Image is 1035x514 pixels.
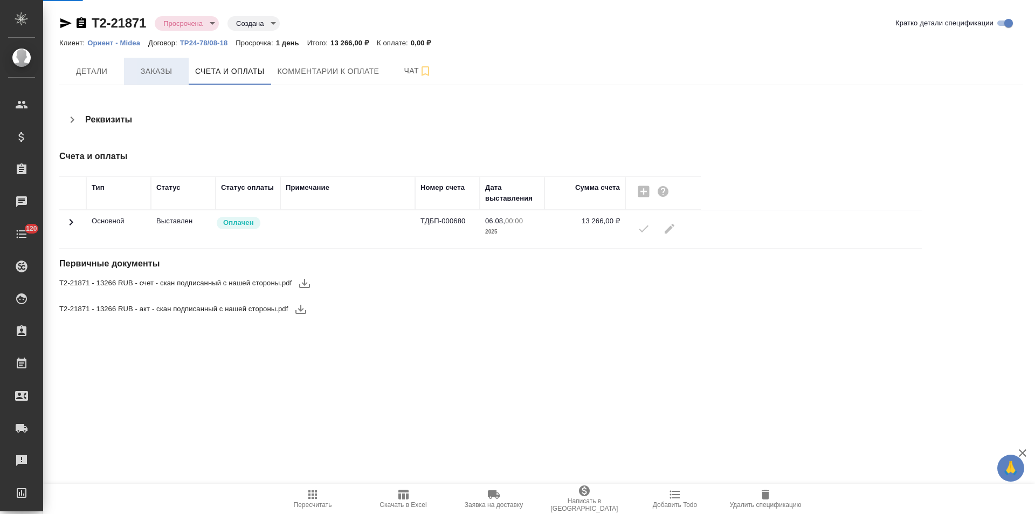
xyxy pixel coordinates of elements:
button: Создана [233,19,267,28]
button: 🙏 [997,455,1024,482]
p: Оплачен [223,217,254,228]
a: 120 [3,221,40,248]
span: Т2-21871 - 13266 RUB - счет - скан подписанный с нашей стороны.pdf [59,278,292,289]
p: Договор: [148,39,180,47]
p: Просрочка: [236,39,275,47]
h4: Реквизиты [85,113,132,126]
a: Т2-21871 [92,16,146,30]
p: 0,00 ₽ [411,39,439,47]
h4: Первичные документы [59,257,702,270]
div: Статус [156,182,181,193]
span: 120 [19,223,44,234]
p: Клиент: [59,39,87,47]
p: Итого: [307,39,330,47]
p: 1 день [276,39,307,47]
div: Просрочена [155,16,219,31]
div: Номер счета [420,182,465,193]
p: Ориент - Midea [87,39,148,47]
div: Дата выставления [485,182,539,204]
p: ТР24-78/08-18 [180,39,236,47]
button: Скопировать ссылку для ЯМессенджера [59,17,72,30]
button: Скопировать ссылку [75,17,88,30]
span: Комментарии к оплате [278,65,379,78]
svg: Подписаться [419,65,432,78]
span: 🙏 [1002,457,1020,479]
td: 13 266,00 ₽ [544,210,625,248]
div: Статус оплаты [221,182,274,193]
h4: Счета и оплаты [59,150,702,163]
p: Все изменения в спецификации заблокированы [156,216,210,227]
p: 2025 [485,227,539,237]
span: Toggle Row Expanded [65,222,78,230]
td: Основной [86,210,151,248]
span: Кратко детали спецификации [895,18,993,29]
td: ТДБП-000680 [415,210,480,248]
p: К оплате: [377,39,411,47]
span: Чат [392,64,444,78]
div: Примечание [286,182,329,193]
a: ТР24-78/08-18 [180,38,236,47]
span: Счета и оплаты [195,65,265,78]
div: Просрочена [227,16,280,31]
span: Детали [66,65,118,78]
span: Заказы [130,65,182,78]
div: Сумма счета [575,182,620,193]
a: Ориент - Midea [87,38,148,47]
span: Т2-21871 - 13266 RUB - акт - скан подписанный с нашей стороны.pdf [59,304,288,314]
button: Просрочена [160,19,206,28]
p: 13 266,00 ₽ [330,39,377,47]
p: 06.08, [485,217,505,225]
div: Тип [92,182,105,193]
p: 00:00 [505,217,523,225]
